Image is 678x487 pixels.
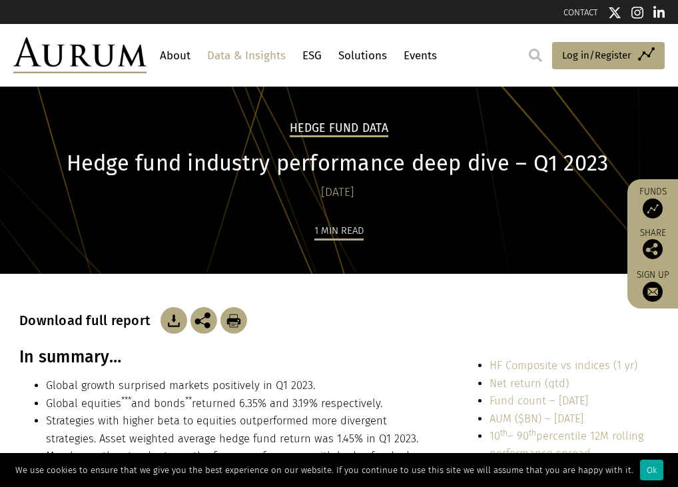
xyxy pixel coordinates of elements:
h2: Hedge Fund Data [290,121,388,137]
img: Share this post [643,239,663,259]
a: Solutions [335,43,390,68]
li: Strategies with higher beta to equities outperformed more divergent strategies. Asset weighted av... [46,412,434,448]
a: Log in/Register [552,42,665,70]
h3: In summary… [19,347,434,367]
div: [DATE] [19,183,655,202]
a: CONTACT [563,7,598,17]
a: HF Composite vs indices (1 yr) [490,359,637,372]
img: Sign up to our newsletter [643,282,663,302]
a: ESG [299,43,325,68]
img: Linkedin icon [653,6,665,19]
img: search.svg [529,49,542,62]
li: Global equities and bonds returned 6.35% and 3.19% respectively. [46,395,434,412]
img: Twitter icon [608,6,621,19]
img: Download Article [161,307,187,334]
sup: th [529,428,536,438]
a: 10th– 90thpercentile 12M rolling performance spread [490,430,643,460]
img: Download Article [220,307,247,334]
img: Instagram icon [631,6,643,19]
span: Log in/Register [562,47,631,63]
a: Events [400,43,440,68]
a: Funds [634,186,671,219]
a: Fund count – [DATE] [490,394,588,407]
img: Share this post [190,307,217,334]
div: 1 min read [314,223,364,241]
a: AUM ($BN) – [DATE] [490,412,583,425]
div: Ok [640,460,663,480]
a: Data & Insights [204,43,289,68]
h1: Hedge fund industry performance deep dive – Q1 2023 [19,151,655,177]
div: Share [634,229,671,259]
a: Sign up [634,269,671,302]
a: About [157,43,194,68]
a: Net return (qtd) [490,377,569,390]
h3: Download full report [19,312,157,328]
img: Access Funds [643,199,663,219]
li: Global growth surprised markets positively in Q1 2023. [46,377,434,394]
sup: th [500,428,508,438]
img: Aurum [13,37,147,73]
